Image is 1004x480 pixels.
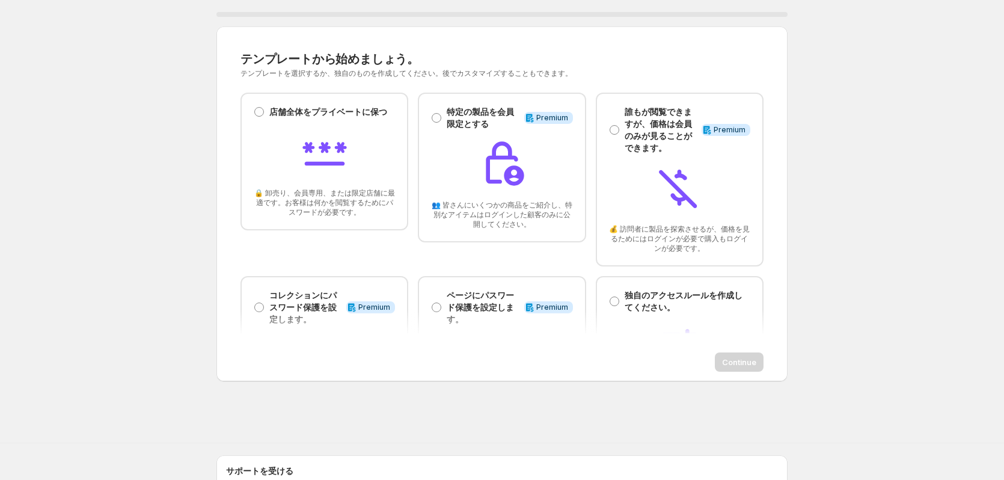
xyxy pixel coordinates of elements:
[269,106,387,118] p: 店舗全体をプライベートに保つ
[655,323,703,371] img: Build your own access rules
[447,106,519,130] p: 特定の製品を会員限定とする
[447,289,519,325] p: ページにパスワード保護を設定します。
[358,303,390,312] span: Premium
[254,188,395,217] span: 🔒 卸売り、会員専用、または限定店舗に最適です。お客様は何かを閲覧するためにパスワードが必要です。
[714,125,745,135] span: Premium
[536,113,568,123] span: Premium
[536,303,568,312] span: Premium
[655,164,703,212] img: Everyone can browse, only members see prices
[478,140,526,188] img: Make specific products members-only
[269,289,341,325] p: コレクションにパスワード保護を設定します。
[240,52,419,66] span: テンプレートから始めましょう。
[240,69,663,78] p: テンプレートを選択するか、独自のものを作成してください。後でカスタマイズすることもできます。
[609,224,750,253] span: 💰 訪問者に製品を探索させるが、価格を見るためにはログインが必要で購入もログインが必要です。
[301,128,349,176] img: Keep your entire store private
[625,289,750,313] p: 独自のアクセスルールを作成してください。
[226,465,778,477] h2: サポートを受ける
[431,200,572,229] span: 👥 皆さんにいくつかの商品をご紹介し、特別なアイテムはログインした顧客のみに公開してください。
[625,106,697,154] p: 誰もが閲覧できますが、価格は会員のみが見ることができます。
